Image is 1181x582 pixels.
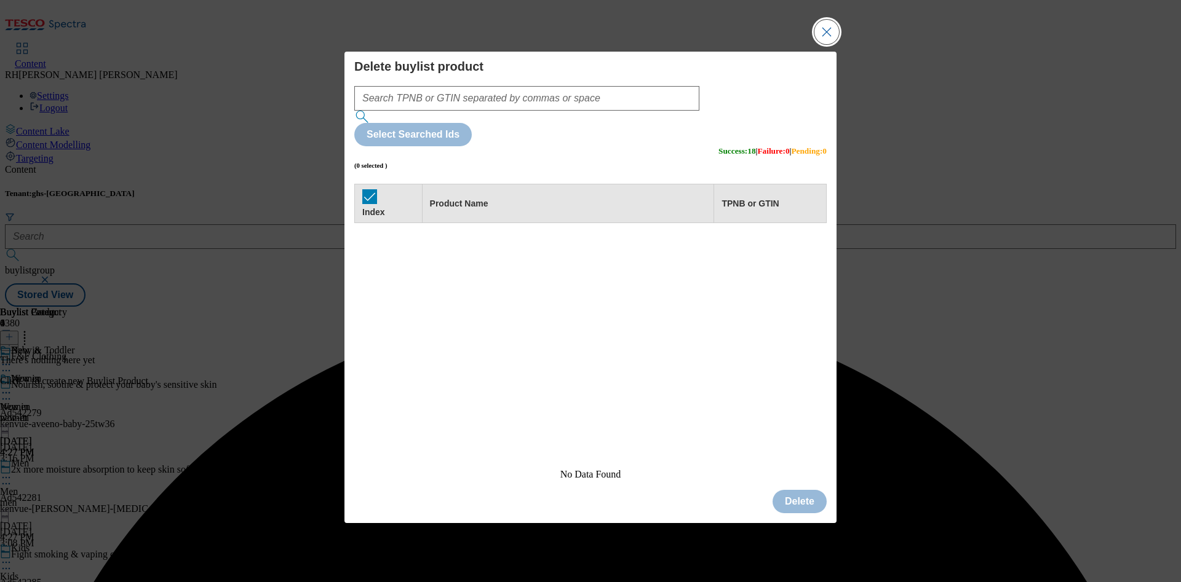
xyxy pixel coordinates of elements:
div: Index [362,207,415,218]
span: Pending : 0 [791,146,827,155]
h6: (0 selected ) [354,162,388,169]
span: Success : 18 [718,146,755,155]
div: No Data Found [354,469,827,480]
button: Select Searched Ids [354,123,472,146]
input: Search TPNB or GTIN separated by commas or space [354,86,699,111]
div: Modal [344,52,837,524]
div: TPNB or GTIN [722,199,819,210]
div: Product Name [430,199,707,210]
button: Delete [773,490,827,513]
h4: Delete buylist product [354,59,827,74]
button: Close Modal [814,20,839,44]
h5: | | [718,146,827,184]
span: Failure : 0 [757,146,789,155]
